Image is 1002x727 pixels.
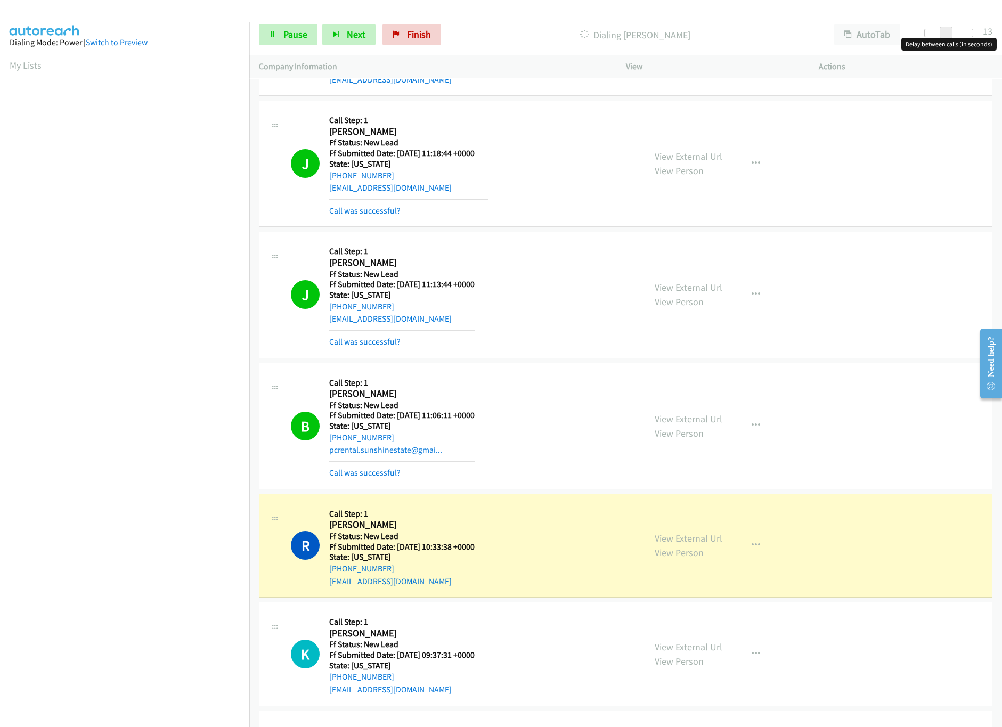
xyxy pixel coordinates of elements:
h1: B [291,412,320,440]
iframe: Resource Center [972,321,1002,406]
h5: Ff Status: New Lead [329,137,488,148]
p: Company Information [259,60,607,73]
p: View [626,60,800,73]
a: View Person [655,655,704,667]
h5: State: [US_STATE] [329,552,475,562]
iframe: Dialpad [10,82,249,588]
a: View External Url [655,532,722,544]
h5: Ff Status: New Lead [329,639,475,650]
a: [PHONE_NUMBER] [329,672,394,682]
a: [PHONE_NUMBER] [329,170,394,181]
a: [EMAIL_ADDRESS][DOMAIN_NAME] [329,75,452,85]
h5: Ff Status: New Lead [329,400,475,411]
h5: Ff Submitted Date: [DATE] 11:13:44 +0000 [329,279,475,290]
a: Call was successful? [329,468,401,478]
button: AutoTab [834,24,900,45]
h1: K [291,640,320,668]
h2: [PERSON_NAME] [329,126,488,138]
a: View Person [655,427,704,439]
h5: State: [US_STATE] [329,660,475,671]
button: Next [322,24,376,45]
a: [EMAIL_ADDRESS][DOMAIN_NAME] [329,183,452,193]
h2: [PERSON_NAME] [329,388,475,400]
h2: [PERSON_NAME] [329,257,475,269]
h5: Call Step: 1 [329,246,475,257]
a: View External Url [655,150,722,162]
h5: State: [US_STATE] [329,159,488,169]
a: View External Url [655,641,722,653]
h5: Call Step: 1 [329,115,488,126]
a: [PHONE_NUMBER] [329,432,394,443]
div: 13 [983,24,992,38]
h5: Ff Status: New Lead [329,531,475,542]
a: View Person [655,296,704,308]
h2: [PERSON_NAME] [329,627,475,640]
h5: Call Step: 1 [329,617,475,627]
span: Next [347,28,365,40]
div: The call is yet to be attempted [291,640,320,668]
h5: Ff Submitted Date: [DATE] 11:18:44 +0000 [329,148,488,159]
h5: State: [US_STATE] [329,290,475,300]
h5: Call Step: 1 [329,509,475,519]
a: [EMAIL_ADDRESS][DOMAIN_NAME] [329,684,452,695]
div: Delay between calls (in seconds) [901,38,997,51]
a: [EMAIL_ADDRESS][DOMAIN_NAME] [329,314,452,324]
span: Finish [407,28,431,40]
h5: Ff Submitted Date: [DATE] 11:06:11 +0000 [329,410,475,421]
h5: Call Step: 1 [329,378,475,388]
h5: Ff Status: New Lead [329,269,475,280]
span: Pause [283,28,307,40]
div: Dialing Mode: Power | [10,36,240,49]
h1: R [291,531,320,560]
a: View External Url [655,281,722,293]
h2: [PERSON_NAME] [329,519,475,531]
a: View Person [655,165,704,177]
a: Call was successful? [329,206,401,216]
h1: J [291,280,320,309]
a: pcrental.sunshinestate@gmai... [329,445,442,455]
h5: State: [US_STATE] [329,421,475,431]
a: [EMAIL_ADDRESS][DOMAIN_NAME] [329,576,452,586]
h1: J [291,149,320,178]
p: Actions [819,60,992,73]
a: View Person [655,546,704,559]
a: [PHONE_NUMBER] [329,563,394,574]
a: Switch to Preview [86,37,148,47]
h5: Ff Submitted Date: [DATE] 09:37:31 +0000 [329,650,475,660]
a: My Lists [10,59,42,71]
p: Dialing [PERSON_NAME] [455,28,815,42]
a: Call was successful? [329,337,401,347]
h5: Ff Submitted Date: [DATE] 10:33:38 +0000 [329,542,475,552]
a: [PHONE_NUMBER] [329,301,394,312]
a: View External Url [655,413,722,425]
a: Finish [382,24,441,45]
a: Pause [259,24,317,45]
